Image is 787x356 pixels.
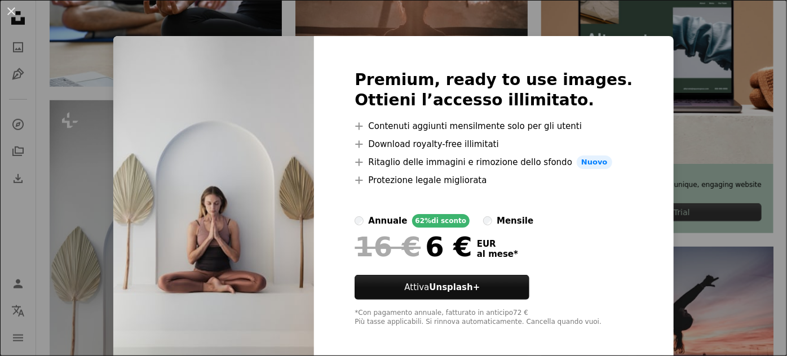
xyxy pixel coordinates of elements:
[355,173,633,187] li: Protezione legale migliorata
[497,214,533,228] div: mensile
[429,282,480,292] strong: Unsplash+
[355,232,421,261] span: 16 €
[355,216,364,225] input: annuale62%di sconto
[483,216,492,225] input: mensile
[412,214,470,228] div: 62% di sconto
[477,249,518,259] span: al mese *
[355,309,633,327] div: *Con pagamento annuale, fatturato in anticipo 72 € Più tasse applicabili. Si rinnova automaticame...
[577,155,612,169] span: Nuovo
[368,214,407,228] div: annuale
[355,155,633,169] li: Ritaglio delle immagini e rimozione dello sfondo
[355,70,633,110] h2: Premium, ready to use images. Ottieni l’accesso illimitato.
[477,239,518,249] span: EUR
[355,275,529,300] button: AttivaUnsplash+
[355,137,633,151] li: Download royalty-free illimitati
[355,232,472,261] div: 6 €
[355,119,633,133] li: Contenuti aggiunti mensilmente solo per gli utenti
